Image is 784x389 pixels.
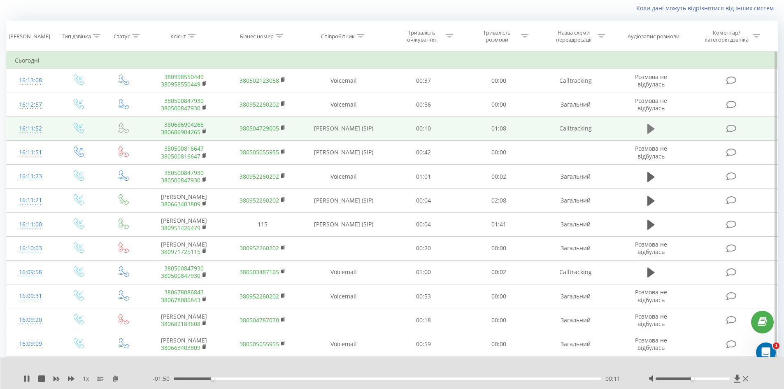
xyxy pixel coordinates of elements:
span: 00:11 [605,375,620,383]
td: Calltracking [536,69,614,93]
td: 00:10 [386,116,461,140]
td: Загальний [536,189,614,212]
td: 00:37 [386,69,461,93]
td: Voicemail [302,260,386,284]
div: Тривалість очікування [400,29,444,43]
a: 380504787070 [240,316,279,324]
td: 00:18 [386,308,461,332]
a: 380500847930 [161,176,200,184]
td: 00:42 [386,140,461,164]
div: 16:09:58 [15,264,47,280]
div: Статус [114,33,130,40]
a: 380952260202 [240,100,279,108]
td: [PERSON_NAME] [145,189,223,212]
a: 380952260202 [240,292,279,300]
td: [PERSON_NAME] [145,212,223,236]
a: 380951426479 [161,224,200,232]
td: 00:00 [461,69,537,93]
span: - 01:50 [153,375,174,383]
td: 00:00 [461,236,537,260]
div: Аудіозапис розмови [628,33,679,40]
a: 380500816647 [161,152,200,160]
a: 380502123058 [240,77,279,84]
div: [PERSON_NAME] [9,33,50,40]
a: Коли дані можуть відрізнятися вiд інших систем [636,4,778,12]
td: 00:00 [461,284,537,308]
a: 380958550449 [161,80,200,88]
div: Тип дзвінка [62,33,91,40]
td: [PERSON_NAME] [145,332,223,356]
div: 16:11:21 [15,192,47,208]
div: 16:12:57 [15,97,47,113]
span: Розмова не відбулась [635,288,667,303]
a: 380663403809 [161,200,200,208]
a: 380952260202 [240,244,279,252]
div: Тривалість розмови [475,29,519,43]
td: Загальний [536,308,614,332]
a: 380500847930 [164,264,204,272]
div: Коментар/категорія дзвінка [703,29,751,43]
td: [PERSON_NAME] [145,356,223,380]
div: Співробітник [321,33,355,40]
td: [PERSON_NAME] (SIP) [302,140,386,164]
td: Загальний [536,165,614,189]
td: [PERSON_NAME] (SIP) [302,189,386,212]
td: [PERSON_NAME] [145,308,223,332]
a: 380500847930 [161,272,200,280]
td: [PERSON_NAME] (SIP) [302,356,386,380]
td: Calltracking [536,260,614,284]
span: Розмова не відбулась [635,97,667,112]
div: Accessibility label [691,377,694,380]
td: 00:04 [386,212,461,236]
td: 01:00 [386,260,461,284]
td: 01:41 [461,212,537,236]
span: Розмова не відбулась [635,312,667,328]
span: Розмова не відбулась [635,240,667,256]
span: 1 x [83,375,89,383]
div: Клієнт [170,33,186,40]
a: 380958550449 [164,73,204,81]
td: 00:02 [461,260,537,284]
div: 16:11:51 [15,144,47,161]
td: Загальний [536,236,614,260]
div: 16:11:23 [15,168,47,184]
span: Розмова не відбулась [635,144,667,160]
td: 00:00 [461,93,537,116]
td: Voicemail [302,165,386,189]
td: 01:08 [461,116,537,140]
td: 00:00 [461,332,537,356]
td: 00:14 [386,356,461,380]
span: Розмова не відбулась [635,336,667,352]
td: 00:56 [386,93,461,116]
div: 16:11:52 [15,121,47,137]
td: 00:20 [386,236,461,260]
a: 380663403809 [161,344,200,352]
span: 1 [773,342,779,349]
a: 380505055955 [240,340,279,348]
div: 16:11:00 [15,217,47,233]
div: Бізнес номер [240,33,274,40]
a: 380678086843 [161,296,200,304]
td: Загальний [536,212,614,236]
a: 380505055955 [240,148,279,156]
td: Загальний [536,93,614,116]
td: Загальний [536,284,614,308]
td: 00:04 [386,189,461,212]
td: [PERSON_NAME] (SIP) [302,116,386,140]
td: [PERSON_NAME] [145,236,223,260]
td: Voicemail [302,284,386,308]
a: 380503487165 [240,268,279,276]
iframe: Intercom live chat [756,342,776,362]
td: 02:08 [461,189,537,212]
a: 380500847930 [164,169,204,177]
div: Accessibility label [211,377,214,380]
a: 380686904265 [164,121,204,128]
td: Voicemail [302,93,386,116]
td: 00:00 [461,140,537,164]
td: 01:01 [386,165,461,189]
a: 380500816647 [164,144,204,152]
a: 380686904265 [161,128,200,136]
a: 380971725115 [161,248,200,256]
td: Voicemail [302,69,386,93]
div: 16:09:20 [15,312,47,328]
